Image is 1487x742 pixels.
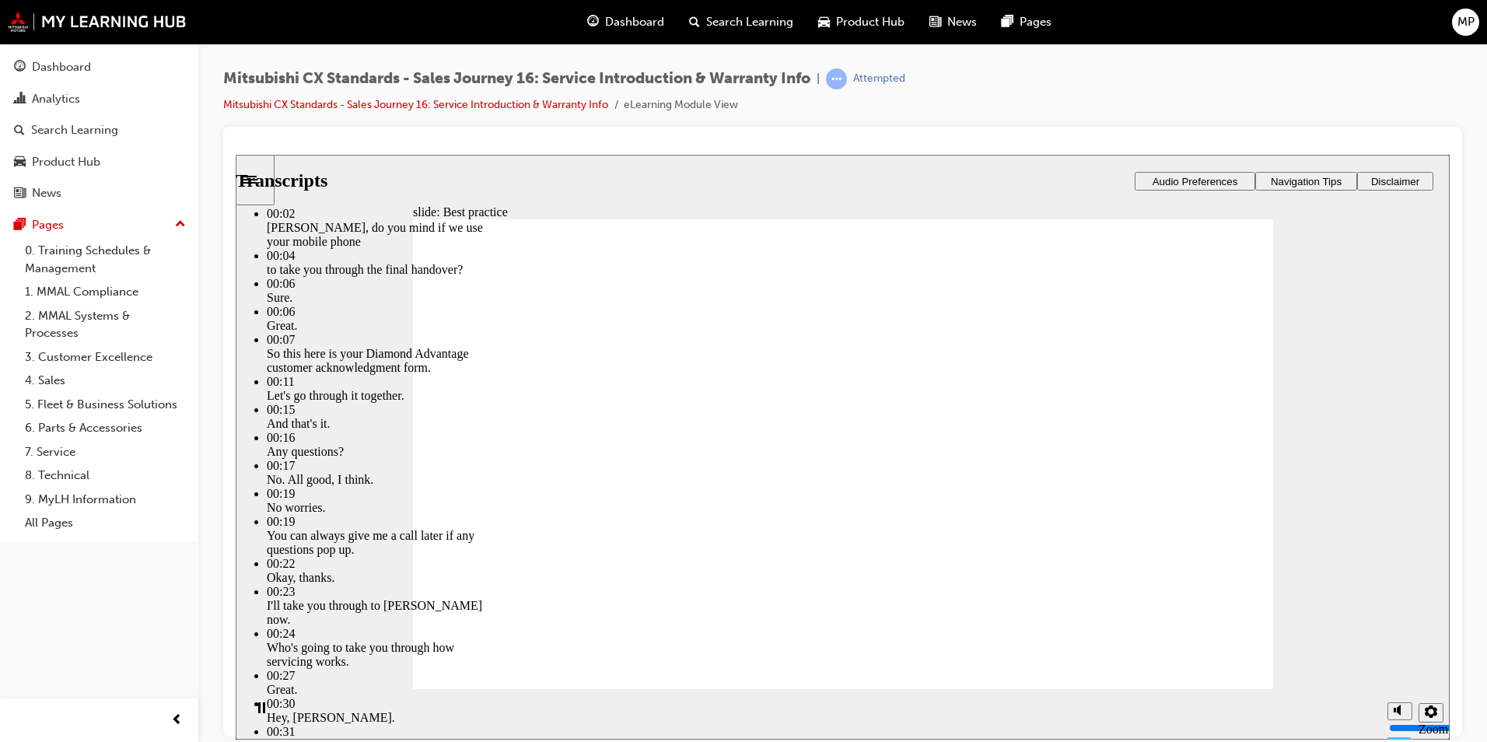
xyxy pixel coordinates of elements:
[929,12,941,32] span: news-icon
[31,528,249,542] div: Great.
[19,239,192,280] a: 0. Training Schedules & Management
[19,304,192,345] a: 2. MMAL Systems & Processes
[817,70,820,88] span: |
[818,12,830,32] span: car-icon
[1452,9,1479,36] button: MP
[917,6,989,38] a: news-iconNews
[19,488,192,512] a: 9. MyLH Information
[677,6,806,38] a: search-iconSearch Learning
[6,50,192,211] button: DashboardAnalyticsSearch LearningProduct HubNews
[32,153,100,171] div: Product Hub
[8,12,187,32] img: mmal
[989,6,1064,38] a: pages-iconPages
[31,584,249,612] div: This is [PERSON_NAME]. She's just bought a new Outlander.
[6,53,192,82] a: Dashboard
[706,13,793,31] span: Search Learning
[587,12,599,32] span: guage-icon
[605,13,664,31] span: Dashboard
[575,6,677,38] a: guage-iconDashboard
[6,179,192,208] a: News
[853,72,905,86] div: Attempted
[31,570,249,584] div: 00:31
[689,12,700,32] span: search-icon
[6,211,192,240] button: Pages
[14,124,25,138] span: search-icon
[223,98,608,111] a: Mitsubishi CX Standards - Sales Journey 16: Service Introduction & Warranty Info
[1020,13,1051,31] span: Pages
[19,416,192,440] a: 6. Parts & Accessories
[19,511,192,535] a: All Pages
[19,464,192,488] a: 8. Technical
[1457,13,1475,31] span: MP
[19,280,192,304] a: 1. MMAL Compliance
[14,219,26,233] span: pages-icon
[806,6,917,38] a: car-iconProduct Hub
[624,96,738,114] li: eLearning Module View
[826,68,847,89] span: learningRecordVerb_ATTEMPT-icon
[6,116,192,145] a: Search Learning
[175,215,186,235] span: up-icon
[14,156,26,170] span: car-icon
[19,369,192,393] a: 4. Sales
[1002,12,1013,32] span: pages-icon
[19,440,192,464] a: 7. Service
[171,711,183,730] span: prev-icon
[14,61,26,75] span: guage-icon
[31,542,249,556] div: 00:30
[19,393,192,417] a: 5. Fleet & Business Solutions
[6,85,192,114] a: Analytics
[14,187,26,201] span: news-icon
[836,13,904,31] span: Product Hub
[32,58,91,76] div: Dashboard
[32,90,80,108] div: Analytics
[6,148,192,177] a: Product Hub
[19,345,192,369] a: 3. Customer Excellence
[14,93,26,107] span: chart-icon
[32,216,64,234] div: Pages
[31,556,249,570] div: Hey, [PERSON_NAME].
[947,13,977,31] span: News
[31,121,118,139] div: Search Learning
[32,184,61,202] div: News
[223,70,810,88] span: Mitsubishi CX Standards - Sales Journey 16: Service Introduction & Warranty Info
